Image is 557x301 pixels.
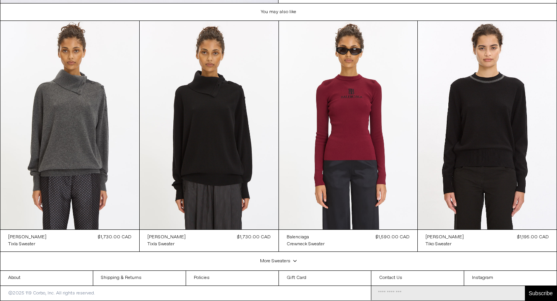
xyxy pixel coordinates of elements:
a: Contact Us [371,271,464,286]
div: $1,730.00 CAD [237,234,271,241]
a: Shipping & Returns [93,271,186,286]
a: Balenciaga [287,234,325,241]
img: Crewneck Sweater [279,21,418,229]
a: [PERSON_NAME] [147,234,186,241]
div: Tixla Sweater [8,241,35,248]
button: Subscribe [525,286,557,301]
img: Dries Van Noten Tixla Sweater in dark grey [0,21,139,229]
img: Dries Van Noten Tiko Sweater in black [418,21,557,229]
a: [PERSON_NAME] [8,234,46,241]
div: Balenciaga [287,234,309,241]
p: ©2025 119 Corbo, Inc. All rights reserved. [0,286,103,301]
input: Email Address [371,286,525,301]
div: $1,195.00 CAD [517,234,549,241]
h1: You may also like [0,3,557,21]
div: Tixla Sweater [147,241,174,248]
div: More Sweaters [0,252,557,271]
a: Gift Card [279,271,371,286]
a: Crewneck Sweater [287,241,325,248]
a: Policies [186,271,278,286]
a: Tixla Sweater [8,241,46,248]
div: $1,590.00 CAD [376,234,410,241]
a: Tiko Sweater [425,241,464,248]
a: Tixla Sweater [147,241,186,248]
a: [PERSON_NAME] [425,234,464,241]
div: $1,730.00 CAD [98,234,132,241]
a: Instagram [464,271,557,286]
img: Dries Van Noten Tixla Sweater in black [140,21,278,229]
div: Tiko Sweater [425,241,451,248]
a: About [0,271,93,286]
